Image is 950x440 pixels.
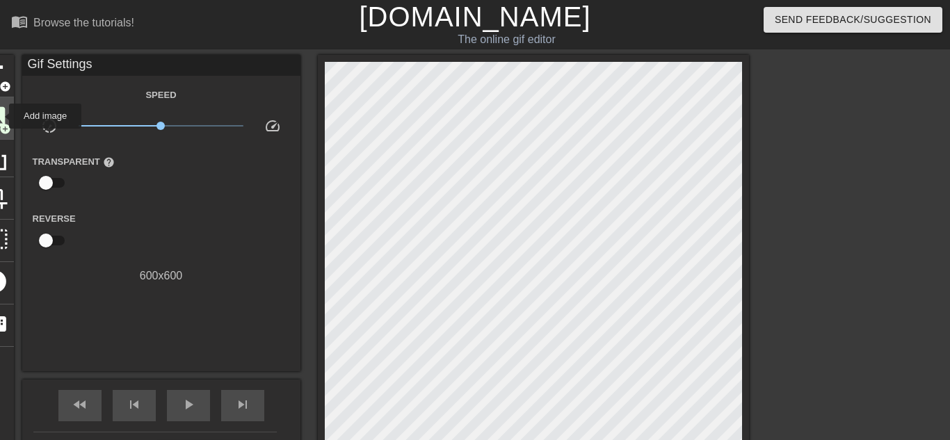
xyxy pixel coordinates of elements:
[41,117,58,134] span: slow_motion_video
[72,396,88,413] span: fast_rewind
[103,156,115,168] span: help
[234,396,251,413] span: skip_next
[775,11,931,28] span: Send Feedback/Suggestion
[764,7,942,33] button: Send Feedback/Suggestion
[323,31,689,48] div: The online gif editor
[22,268,300,284] div: 600 x 600
[11,13,134,35] a: Browse the tutorials!
[33,212,76,226] label: Reverse
[264,117,281,134] span: speed
[145,88,176,102] label: Speed
[33,17,134,28] div: Browse the tutorials!
[33,155,115,169] label: Transparent
[11,13,28,30] span: menu_book
[126,396,143,413] span: skip_previous
[359,1,590,32] a: [DOMAIN_NAME]
[22,55,300,76] div: Gif Settings
[180,396,197,413] span: play_arrow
